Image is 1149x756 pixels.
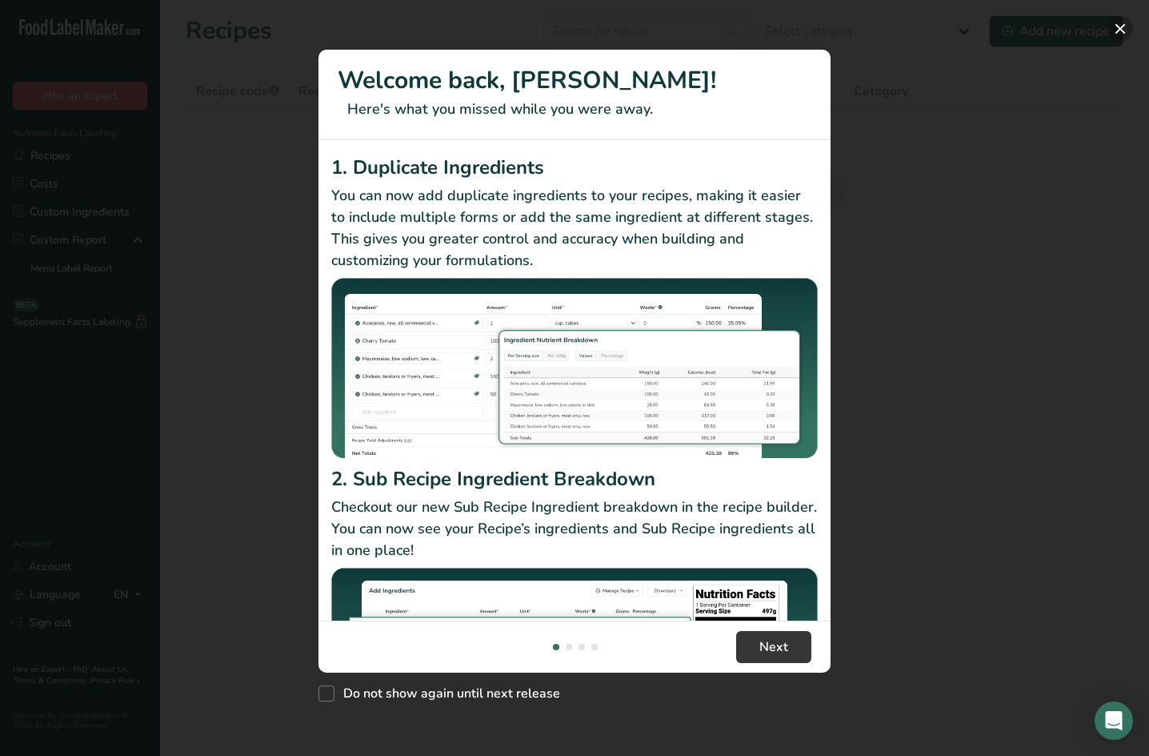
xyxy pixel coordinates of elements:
img: Duplicate Ingredients [331,278,818,460]
h1: Welcome back, [PERSON_NAME]! [338,62,811,99]
img: Sub Recipe Ingredient Breakdown [331,568,818,750]
p: Checkout our new Sub Recipe Ingredient breakdown in the recipe builder. You can now see your Reci... [331,497,818,561]
p: You can now add duplicate ingredients to your recipes, making it easier to include multiple forms... [331,185,818,271]
span: Next [759,637,788,657]
div: Open Intercom Messenger [1095,702,1133,740]
h2: 2. Sub Recipe Ingredient Breakdown [331,464,818,493]
h2: 1. Duplicate Ingredients [331,153,818,182]
button: Next [736,631,811,663]
p: Here's what you missed while you were away. [338,99,811,120]
span: Do not show again until next release [334,686,560,702]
